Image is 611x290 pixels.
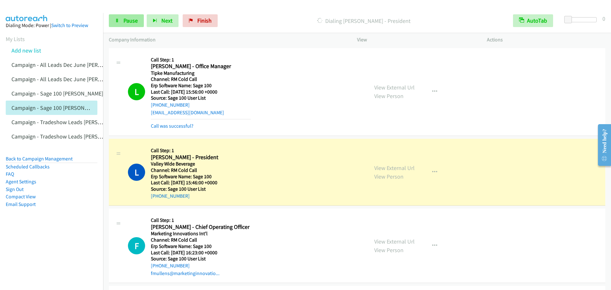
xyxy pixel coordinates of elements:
a: Switch to Preview [51,22,88,28]
p: Dialing [PERSON_NAME] - President [226,17,502,25]
button: AutoTab [513,14,553,27]
h2: [PERSON_NAME] - President [151,154,251,161]
a: Campaign - Sage 100 [PERSON_NAME] [11,90,103,97]
a: [PHONE_NUMBER] [151,193,190,199]
h5: Erp Software Name: Sage 100 [151,243,251,250]
a: Back to Campaign Management [6,156,73,162]
span: Next [161,17,172,24]
a: View Person [374,92,404,100]
iframe: Resource Center [593,120,611,170]
a: Campaign - Sage 100 [PERSON_NAME] Cloned [11,104,122,111]
h5: Tipke Manufacturing [151,70,251,76]
a: Pause [109,14,144,27]
a: View External Url [374,164,415,172]
a: Compact View [6,194,36,200]
div: 0 [602,14,605,23]
a: Campaign - Tradeshow Leads [PERSON_NAME] [11,118,124,126]
p: Actions [487,36,605,44]
a: Finish [183,14,218,27]
h5: Erp Software Name: Sage 100 [151,82,251,89]
h2: [PERSON_NAME] - Office Manager [151,63,251,70]
button: Next [147,14,179,27]
a: Agent Settings [6,179,36,185]
h5: Last Call: [DATE] 16:23:00 +0000 [151,250,251,256]
a: Sign Out [6,186,24,192]
a: Scheduled Callbacks [6,164,50,170]
a: [PHONE_NUMBER] [151,263,190,269]
a: [EMAIL_ADDRESS][DOMAIN_NAME] [151,110,224,116]
h5: Source: Sage 100 User List [151,186,251,192]
a: Campaign - Tradeshow Leads [PERSON_NAME] Cloned [11,133,142,140]
a: My Lists [6,35,25,43]
h5: Last Call: [DATE] 15:56:00 +0000 [151,89,251,95]
a: View Person [374,246,404,254]
h2: [PERSON_NAME] - Chief Operating Officer [151,223,251,231]
h5: Call Step: 1 [151,147,251,154]
div: The call is yet to be attempted [128,237,145,254]
div: Dialing Mode: Power | [6,22,97,29]
a: Campaign - All Leads Dec June [PERSON_NAME] Cloned [11,75,145,83]
h5: Channel: RM Cold Call [151,76,251,82]
h5: Channel: RM Cold Call [151,237,251,243]
a: fmullens@marketinginnovatio... [151,270,220,276]
h5: Last Call: [DATE] 15:46:00 +0000 [151,180,251,186]
h5: Channel: RM Cold Call [151,167,251,173]
h5: Marketing Innovations Int'l [151,230,251,237]
h1: F [128,237,145,254]
h5: Call Step: 1 [151,57,251,63]
a: View Person [374,173,404,180]
a: Call was successful? [151,123,193,129]
a: View External Url [374,238,415,245]
span: Finish [197,17,212,24]
p: Company Information [109,36,346,44]
a: Campaign - All Leads Dec June [PERSON_NAME] [11,61,127,68]
div: Delay between calls (in seconds) [567,17,597,22]
h5: Valley Wide Beverage [151,161,251,167]
p: View [357,36,475,44]
h5: Erp Software Name: Sage 100 [151,173,251,180]
h5: Call Step: 1 [151,217,251,223]
h5: Source: Sage 100 User List [151,256,251,262]
a: Add new list [11,47,41,54]
a: Email Support [6,201,36,207]
a: [PHONE_NUMBER] [151,102,190,108]
a: View External Url [374,84,415,91]
a: FAQ [6,171,14,177]
h5: Source: Sage 100 User List [151,95,251,101]
h1: L [128,83,145,100]
h1: L [128,164,145,181]
span: Pause [123,17,138,24]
